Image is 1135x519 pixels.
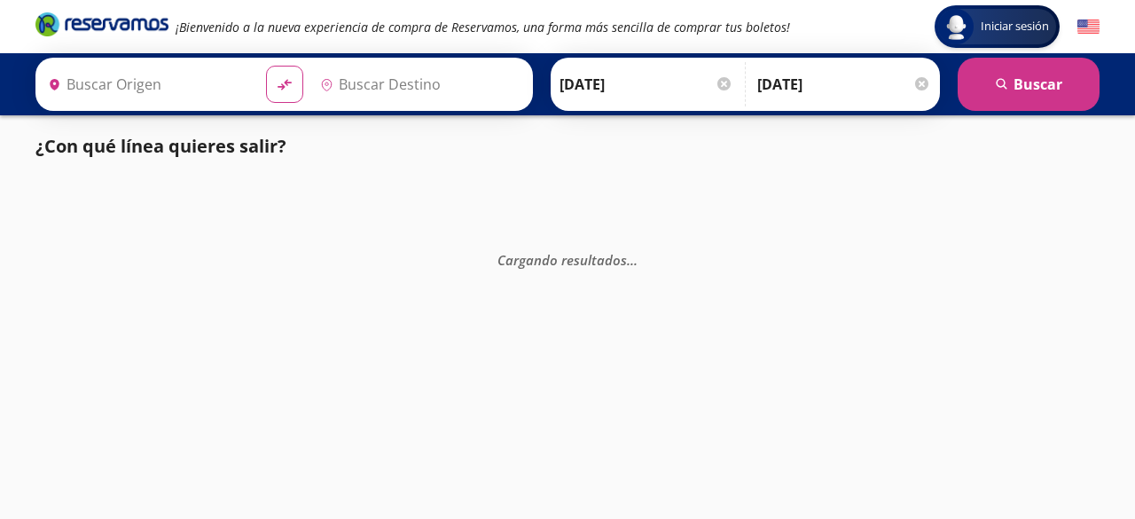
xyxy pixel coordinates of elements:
[634,250,638,268] span: .
[958,58,1100,111] button: Buscar
[35,11,168,43] a: Brand Logo
[560,62,733,106] input: Elegir Fecha
[176,19,790,35] em: ¡Bienvenido a la nueva experiencia de compra de Reservamos, una forma más sencilla de comprar tus...
[627,250,630,268] span: .
[757,62,931,106] input: Opcional
[1077,16,1100,38] button: English
[35,133,286,160] p: ¿Con qué línea quieres salir?
[497,250,638,268] em: Cargando resultados
[974,18,1056,35] span: Iniciar sesión
[35,11,168,37] i: Brand Logo
[41,62,252,106] input: Buscar Origen
[313,62,524,106] input: Buscar Destino
[630,250,634,268] span: .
